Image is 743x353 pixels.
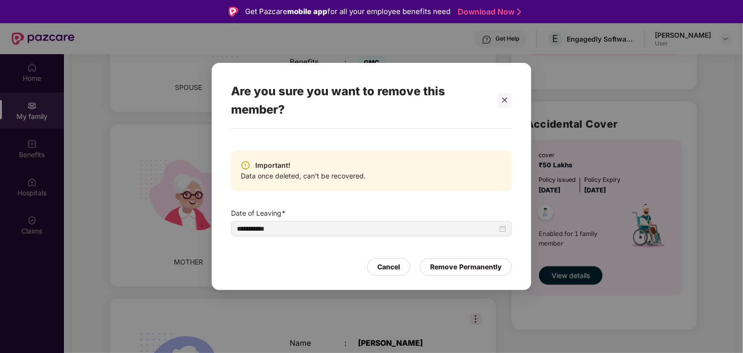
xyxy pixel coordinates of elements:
[241,161,250,170] img: svg+xml;base64,PHN2ZyBpZD0iV2FybmluZ18tXzIweDIwIiBkYXRhLW5hbWU9Ildhcm5pbmcgLSAyMHgyMCIgeG1sbnM9Im...
[458,7,518,17] a: Download Now
[517,7,521,17] img: Stroke
[229,7,238,16] img: Logo
[250,160,291,171] span: Important!
[377,262,400,272] div: Cancel
[231,73,489,128] div: Are you sure you want to remove this member?
[430,262,502,272] div: Remove Permanently
[501,97,508,103] span: close
[287,7,327,16] strong: mobile app
[241,171,366,181] span: Data once deleted, can't be recovered.
[245,6,450,17] div: Get Pazcare for all your employee benefits need
[231,208,512,219] span: Date of Leaving*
